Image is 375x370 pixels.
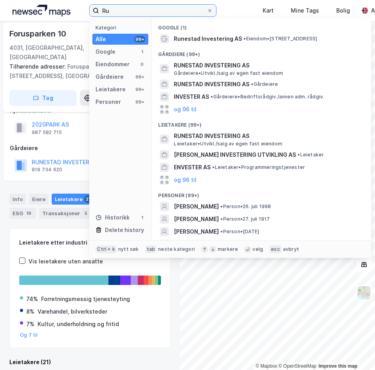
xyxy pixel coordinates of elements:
[174,92,209,102] span: INVESTER AS
[174,163,211,172] span: ENVESTER AS
[96,97,121,107] div: Personer
[243,36,246,42] span: •
[336,332,375,370] iframe: Chat Widget
[174,34,242,44] span: Runestad Investering AS
[9,63,67,70] span: Tilhørende adresser:
[9,208,36,219] div: ESG
[134,99,145,105] div: 99+
[38,307,107,316] div: Varehandel, bilverksteder
[220,216,270,222] span: Person • 27. juli 1917
[118,246,139,252] div: nytt søk
[174,214,219,224] span: [PERSON_NAME]
[19,238,161,247] div: Leietakere etter industri
[9,43,111,62] div: 4031, [GEOGRAPHIC_DATA], [GEOGRAPHIC_DATA]
[9,62,164,81] div: Forusparken 12, [STREET_ADDRESS], [GEOGRAPHIC_DATA]
[96,245,117,253] div: Ctrl + k
[291,6,319,15] div: Mine Tags
[26,307,34,316] div: 8%
[9,194,26,205] div: Info
[26,319,34,329] div: 7%
[139,49,145,55] div: 1
[211,94,213,100] span: •
[220,203,223,209] span: •
[220,216,223,222] span: •
[9,90,77,106] button: Tag
[13,5,70,16] img: logo.a4113a55bc3d86da70a041830d287a7e.svg
[174,105,197,114] button: og 96 til
[152,116,371,130] div: Leietakere (99+)
[152,186,371,200] div: Personer (99+)
[283,246,299,252] div: avbryt
[96,213,130,222] div: Historikk
[25,209,33,217] div: 19
[139,61,145,67] div: 0
[220,203,271,210] span: Person • 26. juli 1998
[134,86,145,92] div: 99+
[319,363,357,369] a: Improve this map
[105,225,144,235] div: Delete history
[9,357,171,367] div: Leietakere (21)
[10,143,170,153] div: Gårdeiere
[263,6,274,15] div: Kart
[174,80,249,89] span: RUNESTAD INVESTERING AS
[20,332,38,338] button: Og 7 til
[174,141,282,147] span: Leietaker • Utvikl./salg av egen fast eiendom
[96,25,148,31] div: Kategori
[41,294,130,304] div: Forretningsmessig tjenesteyting
[174,61,362,70] span: RUNESTAD INVESTERING AS
[212,164,305,170] span: Leietaker • Programmeringstjenester
[278,363,316,369] a: OpenStreetMap
[174,227,219,236] span: [PERSON_NAME]
[297,152,324,158] span: Leietaker
[96,85,126,94] div: Leietakere
[243,36,317,42] span: Eiendom • [STREET_ADDRESS]
[256,363,277,369] a: Mapbox
[39,208,93,219] div: Transaksjoner
[220,229,259,235] span: Person • [DATE]
[251,81,253,87] span: •
[139,214,145,221] div: 1
[82,209,90,217] div: 5
[336,6,350,15] div: Bolig
[32,129,62,136] div: 987 582 715
[52,194,95,205] div: Leietakere
[174,70,283,76] span: Gårdeiere • Utvikl./salg av egen fast eiendom
[174,239,197,249] button: og 96 til
[96,72,124,82] div: Gårdeiere
[96,60,130,69] div: Eiendommer
[252,246,263,252] div: velg
[134,74,145,80] div: 99+
[9,27,68,40] div: Forusparken 10
[174,131,362,141] span: RUNESTAD INVESTERING AS
[220,229,223,234] span: •
[38,319,119,329] div: Kultur, underholdning og fritid
[174,175,197,185] button: og 96 til
[152,18,371,33] div: Google (1)
[269,245,281,253] div: esc
[29,257,103,266] div: Vis leietakere uten ansatte
[212,164,215,170] span: •
[357,285,371,300] img: Z
[99,5,207,16] input: Søk på adresse, matrikkel, gårdeiere, leietakere eller personer
[96,47,115,56] div: Google
[84,195,92,203] div: 21
[29,194,49,205] div: Eiere
[26,294,38,304] div: 74%
[174,202,219,211] span: [PERSON_NAME]
[134,36,145,42] div: 99+
[211,94,324,100] span: Gårdeiere • Bedriftsrådgiv./annen adm. rådgiv.
[152,45,371,59] div: Gårdeiere (99+)
[297,152,300,158] span: •
[174,150,296,160] span: [PERSON_NAME] INVESTERING UTVIKLING AS
[218,246,238,252] div: markere
[251,81,278,87] span: Gårdeiere
[32,167,62,173] div: 919 734 620
[158,246,195,252] div: neste kategori
[145,245,157,253] div: tab
[96,34,106,44] div: Alle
